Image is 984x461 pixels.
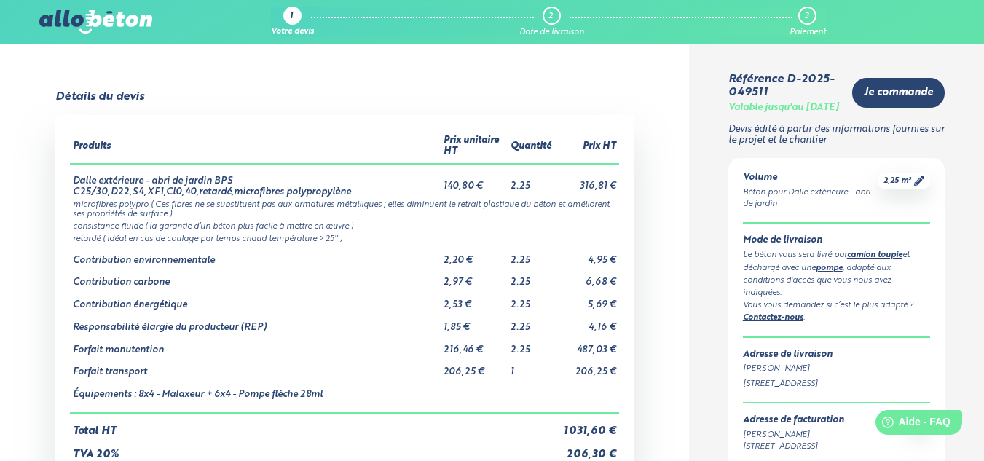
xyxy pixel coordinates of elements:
[70,334,441,356] td: Forfait manutention
[271,28,314,37] div: Votre devis
[70,437,555,461] td: TVA 20%
[864,87,933,99] span: Je commande
[70,197,619,219] td: microfibres polypro ( Ces fibres ne se substituent pas aux armatures métalliques ; elles diminuen...
[441,244,508,267] td: 2,20 €
[555,413,619,438] td: 1 031,60 €
[790,7,826,37] a: 3 Paiement
[70,130,441,163] th: Produits
[555,288,619,311] td: 5,69 €
[441,130,508,163] th: Prix unitaire HT
[743,186,878,211] div: Béton pour Dalle extérieure - abri de jardin
[555,355,619,378] td: 206,25 €
[743,363,930,375] div: [PERSON_NAME]
[728,125,945,146] p: Devis édité à partir des informations fournies sur le projet et le chantier
[70,378,441,413] td: Équipements : 8x4 - Malaxeur + 6x4 - Pompe flèche 28ml
[441,334,508,356] td: 216,46 €
[743,299,930,325] div: Vous vous demandez si c’est le plus adapté ? .
[743,441,844,453] div: [STREET_ADDRESS]
[441,355,508,378] td: 206,25 €
[555,334,619,356] td: 487,03 €
[555,266,619,288] td: 6,68 €
[847,251,902,259] a: camion toupie
[743,235,930,246] div: Mode de livraison
[441,266,508,288] td: 2,97 €
[39,10,151,34] img: allobéton
[519,28,584,37] div: Date de livraison
[70,244,441,267] td: Contribution environnementale
[508,130,555,163] th: Quantité
[70,413,555,438] td: Total HT
[508,311,555,334] td: 2.25
[743,415,844,426] div: Adresse de facturation
[55,90,144,103] div: Détails du devis
[555,437,619,461] td: 206,30 €
[70,311,441,334] td: Responsabilité élargie du producteur (REP)
[854,404,968,445] iframe: Help widget launcher
[508,164,555,197] td: 2.25
[805,12,808,21] div: 3
[70,266,441,288] td: Contribution carbone
[70,288,441,311] td: Contribution énergétique
[271,7,314,37] a: 1 Votre devis
[508,244,555,267] td: 2.25
[508,266,555,288] td: 2.25
[508,355,555,378] td: 1
[70,355,441,378] td: Forfait transport
[555,311,619,334] td: 4,16 €
[743,314,803,322] a: Contactez-nous
[816,264,843,272] a: pompe
[290,12,293,22] div: 1
[519,7,584,37] a: 2 Date de livraison
[70,219,619,232] td: consistance fluide ( la garantie d’un béton plus facile à mettre en œuvre )
[790,28,826,37] div: Paiement
[508,288,555,311] td: 2.25
[555,164,619,197] td: 316,81 €
[743,173,878,184] div: Volume
[441,164,508,197] td: 140,80 €
[743,429,844,441] div: [PERSON_NAME]
[743,378,930,390] div: [STREET_ADDRESS]
[548,12,553,21] div: 2
[743,350,930,360] div: Adresse de livraison
[555,130,619,163] th: Prix HT
[508,334,555,356] td: 2.25
[70,232,619,244] td: retardé ( idéal en cas de coulage par temps chaud température > 25° )
[70,164,441,197] td: Dalle extérieure - abri de jardin BPS C25/30,D22,S4,XF1,Cl0,40,retardé,microfibres polypropylène
[555,244,619,267] td: 4,95 €
[728,103,839,114] div: Valable jusqu'au [DATE]
[743,249,930,299] div: Le béton vous sera livré par et déchargé avec une , adapté aux conditions d'accès que vous nous a...
[852,78,945,108] a: Je commande
[728,73,841,100] div: Référence D-2025-049511
[441,288,508,311] td: 2,53 €
[441,311,508,334] td: 1,85 €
